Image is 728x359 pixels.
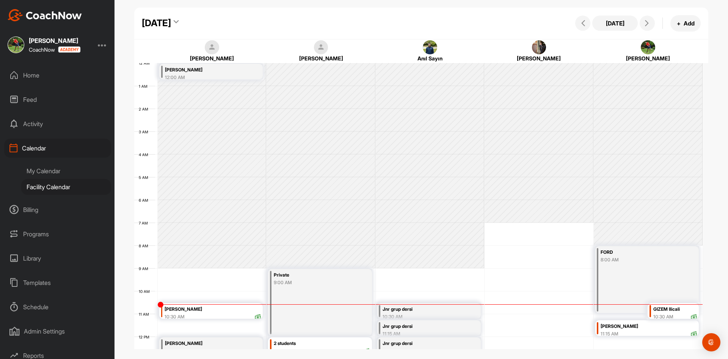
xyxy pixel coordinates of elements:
[4,114,111,133] div: Activity
[21,163,111,179] div: My Calendar
[383,339,463,348] div: Jnr grup dersi
[29,38,80,44] div: [PERSON_NAME]
[274,348,293,354] div: 12:00 PM
[134,266,156,271] div: 9 AM
[165,339,245,348] div: [PERSON_NAME]
[601,256,681,263] div: 8:00 AM
[532,40,546,55] img: square_a5af11bd6a9eaf2830e86d991feef856.jpg
[274,279,354,286] div: 9:00 AM
[4,66,111,85] div: Home
[205,40,219,55] img: square_default-ef6cabf814de5a2bf16c804365e32c732080f9872bdf737d349900a9daf73cf9.png
[134,107,156,111] div: 2 AM
[21,179,111,195] div: Facility Calendar
[167,54,257,62] div: [PERSON_NAME]
[494,54,584,62] div: [PERSON_NAME]
[603,54,693,62] div: [PERSON_NAME]
[274,339,370,348] div: 2 students
[383,313,463,320] div: 10:30 AM
[134,198,156,202] div: 6 AM
[165,74,245,81] div: 12:00 AM
[4,139,111,158] div: Calendar
[383,305,463,314] div: Jnr grup dersi
[8,36,24,53] img: square_0221d115ea49f605d8705f6c24cfd99a.jpg
[134,289,157,294] div: 10 AM
[601,331,618,337] div: 11:15 AM
[134,130,156,134] div: 3 AM
[641,40,655,55] img: square_0221d115ea49f605d8705f6c24cfd99a.jpg
[423,40,437,55] img: square_9586089d7e11ec01d9bb61086f6e34e5.jpg
[4,249,111,268] div: Library
[134,221,155,225] div: 7 AM
[29,46,80,53] div: CoachNow
[383,331,463,337] div: 11:15 AM
[4,322,111,341] div: Admin Settings
[4,90,111,109] div: Feed
[8,9,82,21] img: CoachNow
[134,312,157,316] div: 11 AM
[4,225,111,244] div: Programs
[4,200,111,219] div: Billing
[653,305,697,314] div: GIZEM Ilicali
[134,335,157,339] div: 12 PM
[383,322,463,331] div: Jnr grup dersi
[134,61,157,65] div: 12 AM
[314,40,328,55] img: square_default-ef6cabf814de5a2bf16c804365e32c732080f9872bdf737d349900a9daf73cf9.png
[4,273,111,292] div: Templates
[653,313,673,320] div: 10:30 AM
[274,271,354,280] div: Private
[601,322,697,331] div: [PERSON_NAME]
[702,333,720,351] div: Open Intercom Messenger
[601,248,681,257] div: FORD
[4,297,111,316] div: Schedule
[383,348,463,354] div: 12:00 PM
[58,46,80,53] img: CoachNow acadmey
[134,152,156,157] div: 4 AM
[134,175,156,180] div: 5 AM
[134,244,156,248] div: 8 AM
[165,313,185,320] div: 10:30 AM
[677,19,681,27] span: +
[165,305,261,314] div: [PERSON_NAME]
[592,16,638,31] button: [DATE]
[142,16,171,30] div: [DATE]
[276,54,366,62] div: [PERSON_NAME]
[385,54,475,62] div: Anıl Sayın
[165,66,245,74] div: [PERSON_NAME]
[134,84,155,89] div: 1 AM
[165,348,245,354] div: 12:00 PM
[670,15,701,32] button: +Add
